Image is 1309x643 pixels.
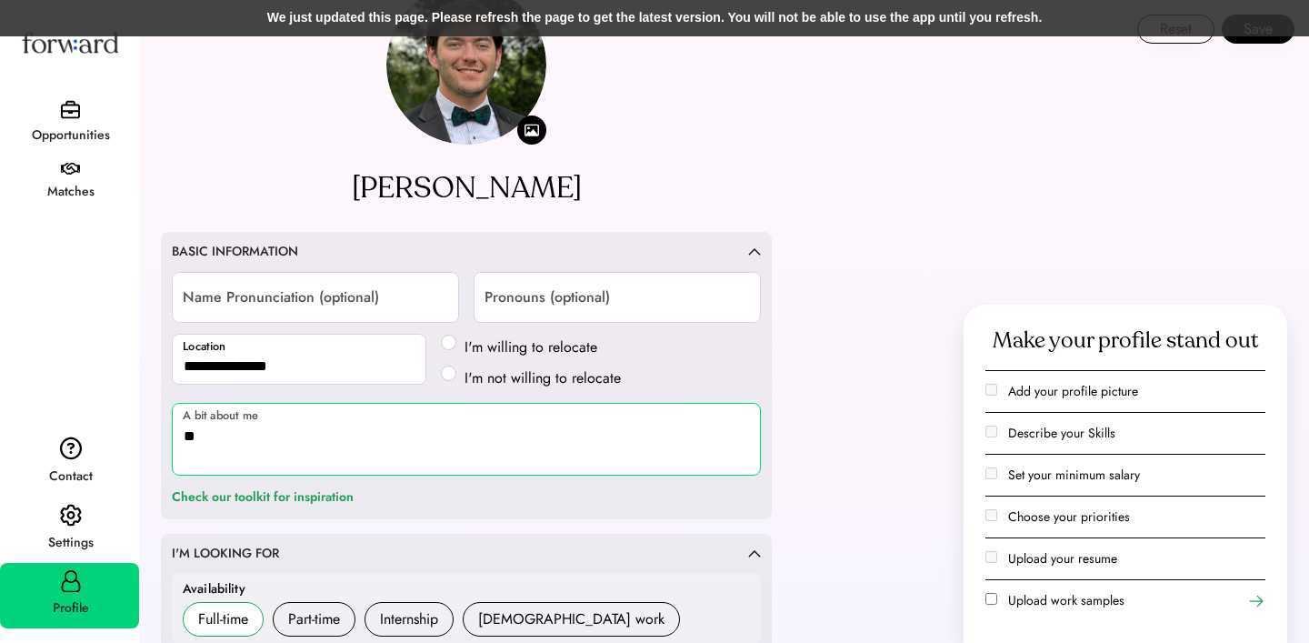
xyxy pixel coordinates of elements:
[478,608,664,630] div: [DEMOGRAPHIC_DATA] work
[459,337,626,358] label: I'm willing to relocate
[172,243,298,261] div: BASIC INFORMATION
[352,166,582,210] div: [PERSON_NAME]
[1008,591,1124,609] label: Upload work samples
[1008,466,1140,484] label: Set your minimum salary
[2,181,139,203] div: Matches
[60,437,82,460] img: contact.svg
[198,608,248,630] div: Full-time
[1008,549,1117,568] label: Upload your resume
[2,466,139,487] div: Contact
[60,504,82,527] img: settings.svg
[1008,424,1115,442] label: Describe your Skills
[2,125,139,146] div: Opportunities
[18,15,122,70] img: Forward logo
[1008,382,1138,400] label: Add your profile picture
[459,367,626,389] label: I'm not willing to relocate
[61,100,80,119] img: briefcase.svg
[1008,507,1130,526] label: Choose your priorities
[172,487,354,508] div: Check our toolkit for inspiration
[380,608,438,630] div: Internship
[172,545,279,563] div: I'M LOOKING FOR
[61,163,80,176] img: handshake.svg
[748,549,761,558] img: caret-up.svg
[748,247,761,256] img: caret-up.svg
[993,327,1259,356] div: Make your profile stand out
[2,598,139,619] div: Profile
[288,608,340,630] div: Part-time
[183,580,245,598] div: Availability
[2,532,139,554] div: Settings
